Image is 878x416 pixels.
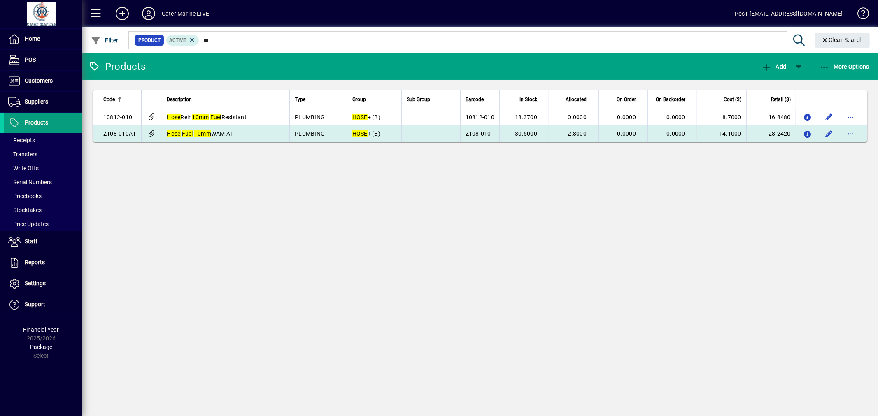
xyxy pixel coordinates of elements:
[667,114,686,120] span: 0.0000
[352,114,380,120] span: + (B)
[656,95,685,104] span: On Backorder
[167,95,192,104] span: Description
[30,344,52,350] span: Package
[4,231,82,252] a: Staff
[25,259,45,266] span: Reports
[192,114,209,120] em: 10mm
[4,71,82,91] a: Customers
[566,95,587,104] span: Allocated
[162,7,209,20] div: Cater Marine LIVE
[352,95,366,104] span: Group
[170,37,186,43] span: Active
[4,175,82,189] a: Serial Numbers
[8,207,42,213] span: Stocktakes
[466,95,484,104] span: Barcode
[4,92,82,112] a: Suppliers
[352,114,368,120] em: HOSE
[466,95,494,104] div: Barcode
[4,294,82,315] a: Support
[25,35,40,42] span: Home
[25,238,37,245] span: Staff
[746,125,796,142] td: 28.2420
[407,95,430,104] span: Sub Group
[822,37,864,43] span: Clear Search
[820,63,870,70] span: More Options
[352,95,397,104] div: Group
[617,114,636,120] span: 0.0000
[4,252,82,273] a: Reports
[4,203,82,217] a: Stocktakes
[167,130,234,137] span: WAM A1
[4,161,82,175] a: Write Offs
[603,95,643,104] div: On Order
[4,147,82,161] a: Transfers
[103,130,136,137] span: Z108-010A1
[25,56,36,63] span: POS
[697,125,746,142] td: 14.1000
[771,95,791,104] span: Retail ($)
[352,130,380,137] span: + (B)
[8,179,52,185] span: Serial Numbers
[822,127,836,140] button: Edit
[109,6,135,21] button: Add
[568,114,587,120] span: 0.0000
[844,127,857,140] button: More options
[166,35,199,46] mat-chip: Activation Status: Active
[103,95,115,104] span: Code
[466,114,494,120] span: 10812-010
[167,95,285,104] div: Description
[4,189,82,203] a: Pricebooks
[746,109,796,125] td: 16.8480
[8,165,39,171] span: Write Offs
[167,114,181,120] em: Hose
[25,280,46,287] span: Settings
[653,95,693,104] div: On Backorder
[822,111,836,124] button: Edit
[568,130,587,137] span: 2.8000
[515,130,537,137] span: 30.5000
[8,193,42,199] span: Pricebooks
[844,111,857,124] button: More options
[210,114,221,120] em: Fuel
[91,37,119,44] span: Filter
[851,2,868,28] a: Knowledge Base
[466,130,491,137] span: Z108-010
[735,7,843,20] div: Pos1 [EMAIL_ADDRESS][DOMAIN_NAME]
[817,59,872,74] button: More Options
[89,33,121,48] button: Filter
[25,301,45,307] span: Support
[295,114,325,120] span: PLUMBING
[25,119,48,126] span: Products
[4,50,82,70] a: POS
[352,130,368,137] em: HOSE
[759,59,788,74] button: Add
[295,130,325,137] span: PLUMBING
[182,130,193,137] em: Fuel
[88,60,146,73] div: Products
[4,217,82,231] a: Price Updates
[295,95,342,104] div: Type
[515,114,537,120] span: 18.3700
[4,29,82,49] a: Home
[295,95,305,104] span: Type
[8,151,37,157] span: Transfers
[103,114,132,120] span: 10812-010
[697,109,746,125] td: 8.7000
[23,326,59,333] span: Financial Year
[762,63,786,70] span: Add
[4,273,82,294] a: Settings
[138,36,161,44] span: Product
[25,98,48,105] span: Suppliers
[103,95,136,104] div: Code
[505,95,545,104] div: In Stock
[724,95,741,104] span: Cost ($)
[4,133,82,147] a: Receipts
[617,130,636,137] span: 0.0000
[167,130,181,137] em: Hose
[815,33,870,48] button: Clear
[554,95,594,104] div: Allocated
[167,114,247,120] span: Rein Resistant
[135,6,162,21] button: Profile
[519,95,537,104] span: In Stock
[194,130,211,137] em: 10mm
